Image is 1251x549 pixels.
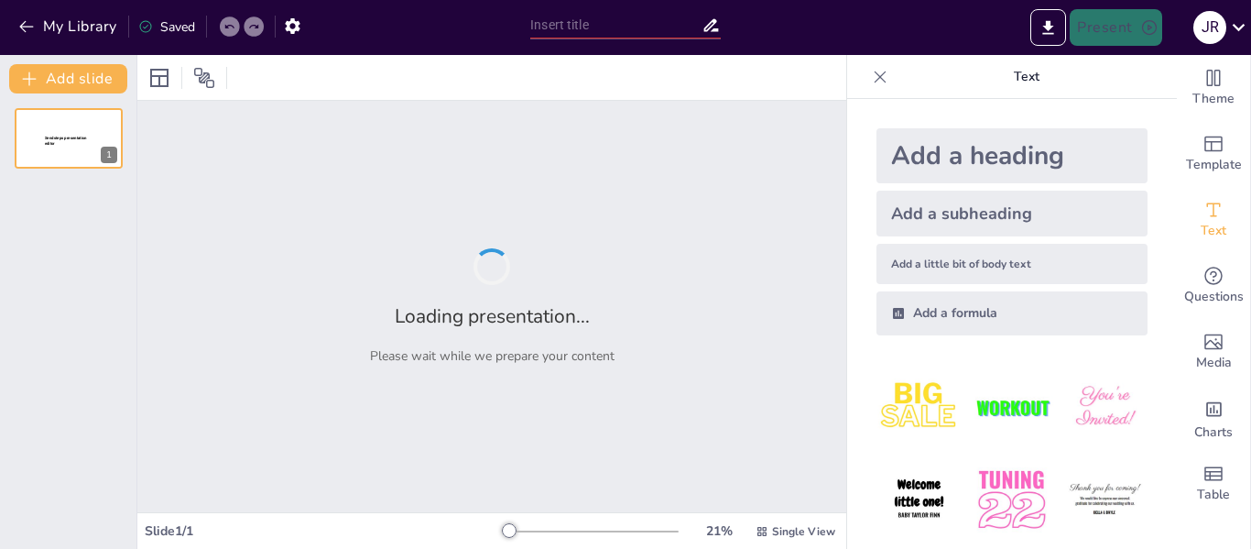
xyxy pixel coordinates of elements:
div: Slide 1 / 1 [145,522,503,540]
img: 2.jpeg [969,365,1054,450]
button: Present [1070,9,1161,46]
span: Single View [772,524,835,539]
button: Export to PowerPoint [1030,9,1066,46]
div: 1 [101,147,117,163]
span: Position [193,67,215,89]
div: 21 % [697,522,741,540]
div: Add a heading [876,128,1148,183]
h2: Loading presentation... [395,303,590,329]
span: Theme [1192,89,1235,109]
span: Table [1197,485,1230,505]
div: J R [1193,11,1226,44]
img: 5.jpeg [969,457,1054,543]
span: Media [1196,353,1232,373]
button: J R [1193,9,1226,46]
div: 1 [15,108,123,169]
span: Template [1186,155,1242,175]
div: Add a little bit of body text [876,244,1148,284]
button: Add slide [9,64,127,93]
span: Text [1201,221,1226,241]
span: Sendsteps presentation editor [45,136,87,146]
p: Please wait while we prepare your content [370,347,615,365]
button: My Library [14,12,125,41]
p: Text [895,55,1159,99]
img: 4.jpeg [876,457,962,543]
div: Add a table [1177,451,1250,517]
div: Add a subheading [876,191,1148,236]
span: Charts [1194,423,1233,443]
div: Add charts and graphs [1177,385,1250,451]
span: Questions [1184,287,1244,307]
img: 3.jpeg [1062,365,1148,450]
div: Change the overall theme [1177,55,1250,121]
div: Get real-time input from your audience [1177,253,1250,319]
img: 6.jpeg [1062,457,1148,543]
div: Saved [138,18,195,36]
div: Add a formula [876,291,1148,335]
div: Add ready made slides [1177,121,1250,187]
img: 1.jpeg [876,365,962,450]
input: Insert title [530,12,702,38]
div: Layout [145,63,174,93]
div: Add images, graphics, shapes or video [1177,319,1250,385]
div: Add text boxes [1177,187,1250,253]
